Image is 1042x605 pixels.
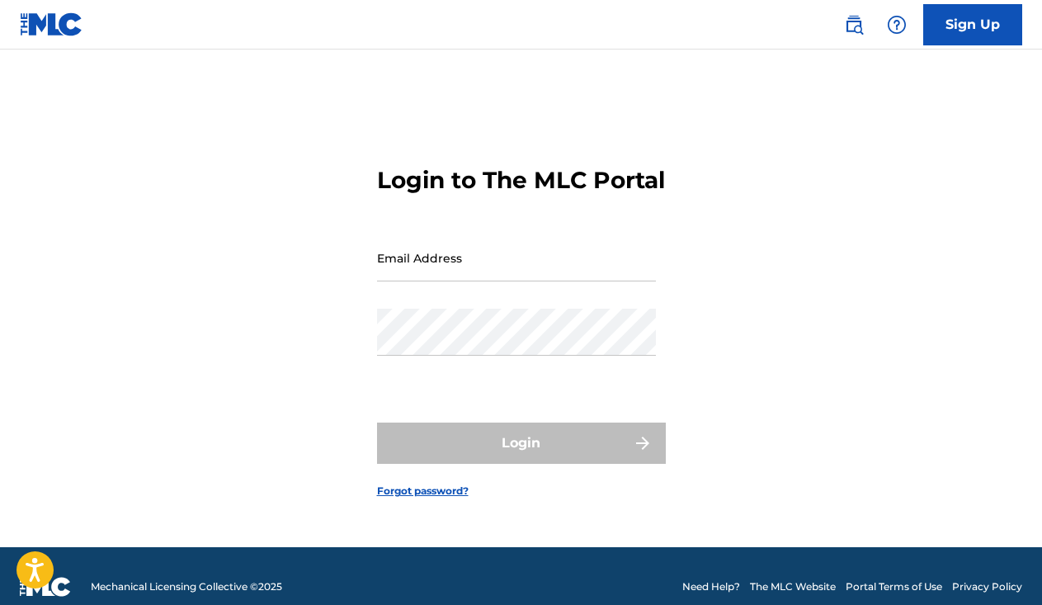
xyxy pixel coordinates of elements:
a: Sign Up [923,4,1022,45]
div: Help [880,8,913,41]
a: The MLC Website [750,579,836,594]
img: logo [20,577,71,597]
a: Public Search [837,8,870,41]
img: help [887,15,907,35]
a: Forgot password? [377,484,469,499]
a: Portal Terms of Use [846,579,942,594]
a: Need Help? [682,579,740,594]
h3: Login to The MLC Portal [377,166,665,195]
iframe: Chat Widget [959,526,1042,605]
a: Privacy Policy [952,579,1022,594]
img: MLC Logo [20,12,83,36]
img: search [844,15,864,35]
span: Mechanical Licensing Collective © 2025 [91,579,282,594]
